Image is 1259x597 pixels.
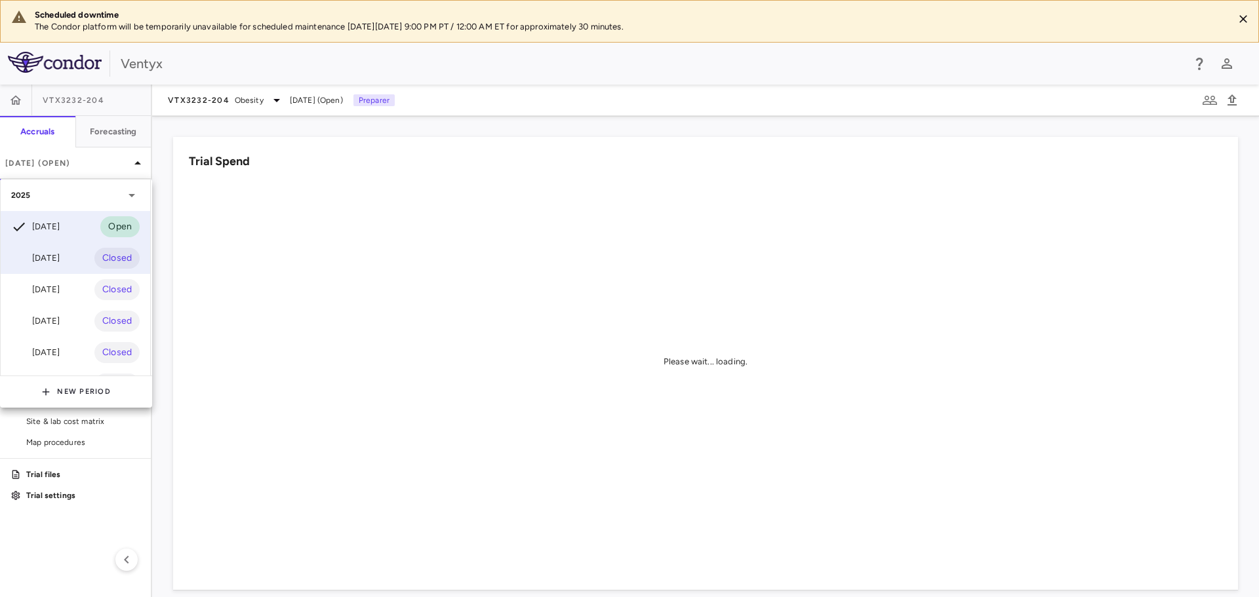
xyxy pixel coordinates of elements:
span: Open [100,220,140,234]
span: Closed [94,282,140,297]
div: 2025 [1,180,150,211]
div: [DATE] [11,313,60,329]
div: [DATE] [11,282,60,298]
span: Closed [94,251,140,265]
p: 2025 [11,189,31,201]
button: New Period [41,381,111,402]
div: [DATE] [11,219,60,235]
span: Closed [94,345,140,360]
span: Closed [94,314,140,328]
div: [DATE] [11,345,60,360]
div: [DATE] [11,250,60,266]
